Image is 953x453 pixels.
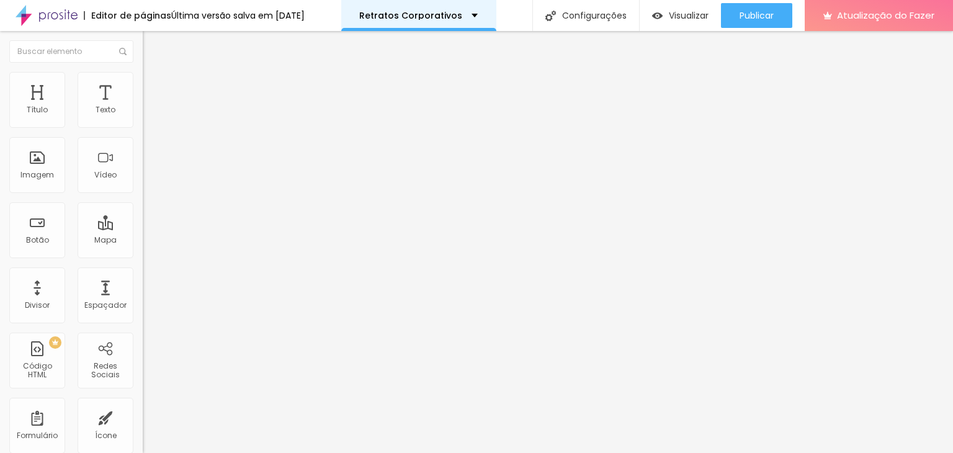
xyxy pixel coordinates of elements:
[143,31,953,453] iframe: Editor
[94,235,117,245] font: Mapa
[26,235,49,245] font: Botão
[9,40,133,63] input: Buscar elemento
[171,9,305,22] font: Última versão salva em [DATE]
[640,3,721,28] button: Visualizar
[837,9,934,22] font: Atualização do Fazer
[25,300,50,310] font: Divisor
[721,3,792,28] button: Publicar
[669,9,709,22] font: Visualizar
[17,430,58,441] font: Formulário
[23,361,52,380] font: Código HTML
[95,430,117,441] font: Ícone
[96,104,115,115] font: Texto
[91,361,120,380] font: Redes Sociais
[84,300,127,310] font: Espaçador
[359,9,462,22] font: Retratos Corporativos
[91,9,171,22] font: Editor de páginas
[27,104,48,115] font: Título
[20,169,54,180] font: Imagem
[119,48,127,55] img: Ícone
[652,11,663,21] img: view-1.svg
[545,11,556,21] img: Ícone
[740,9,774,22] font: Publicar
[562,9,627,22] font: Configurações
[94,169,117,180] font: Vídeo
